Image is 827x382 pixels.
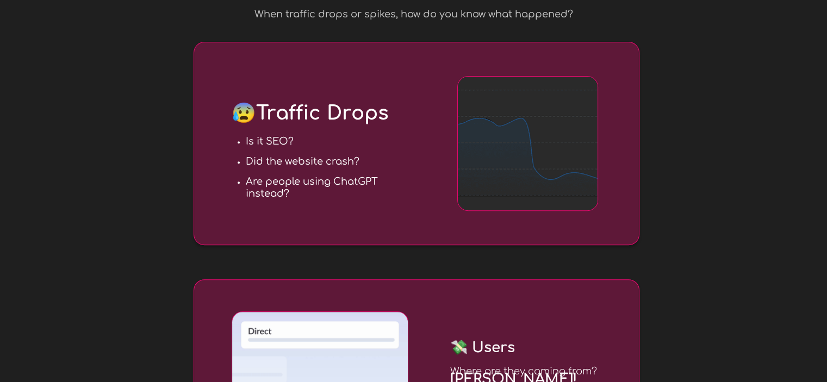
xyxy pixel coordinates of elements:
span: 😰 [232,102,256,124]
span: When traffic drops or spikes, how do you know what happened? [254,9,573,20]
strong: Did the website crash? [246,156,359,167]
span: Traffic Drops [232,102,389,124]
strong: Are people using ChatGPT instead? [246,176,378,199]
strong: Is it SEO? [246,136,294,147]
